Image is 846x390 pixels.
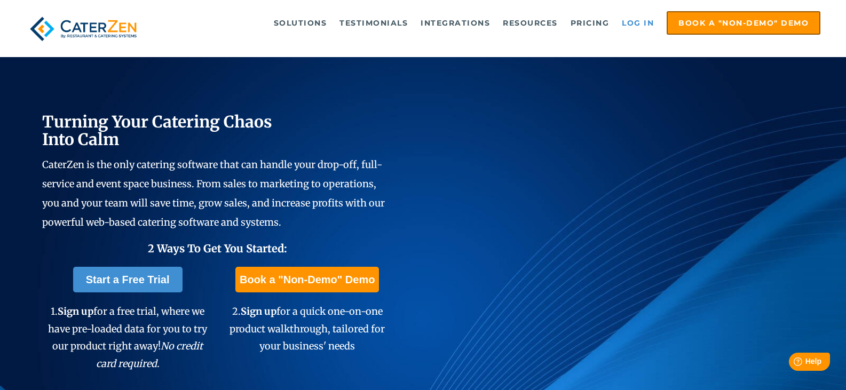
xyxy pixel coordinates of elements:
[268,12,333,34] a: Solutions
[73,267,183,292] a: Start a Free Trial
[334,12,413,34] a: Testimonials
[751,348,834,378] iframe: Help widget launcher
[42,158,385,228] span: CaterZen is the only catering software that can handle your drop-off, full-service and event spac...
[230,305,385,352] span: 2. for a quick one-on-one product walkthrough, tailored for your business' needs
[497,12,563,34] a: Resources
[42,112,272,149] span: Turning Your Catering Chaos Into Calm
[565,12,615,34] a: Pricing
[241,305,276,317] span: Sign up
[667,11,820,35] a: Book a "Non-Demo" Demo
[161,11,820,35] div: Navigation Menu
[235,267,379,292] a: Book a "Non-Demo" Demo
[415,12,495,34] a: Integrations
[48,305,207,369] span: 1. for a free trial, where we have pre-loaded data for you to try our product right away!
[96,340,203,369] em: No credit card required.
[26,11,141,46] img: caterzen
[616,12,659,34] a: Log in
[148,242,287,255] span: 2 Ways To Get You Started:
[58,305,93,317] span: Sign up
